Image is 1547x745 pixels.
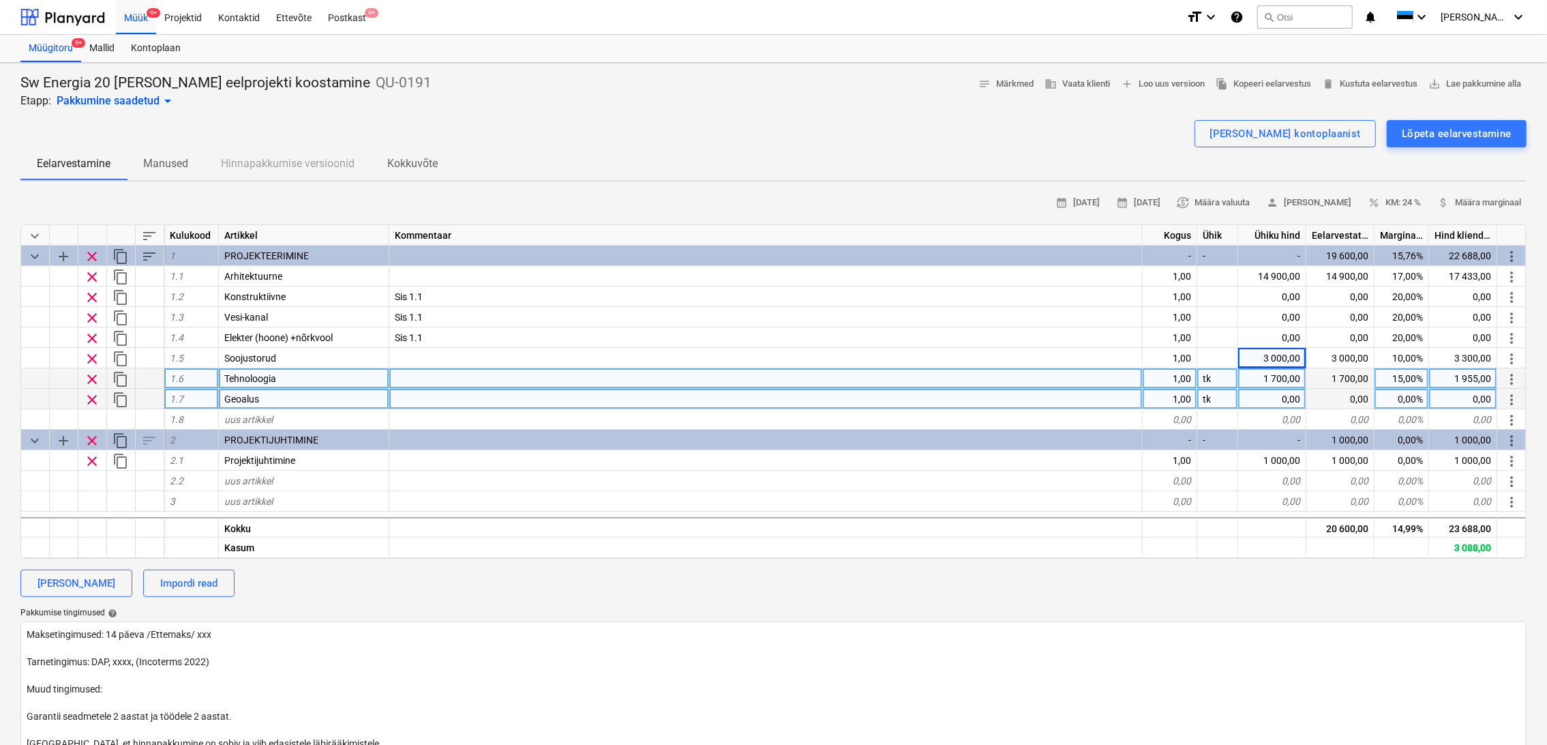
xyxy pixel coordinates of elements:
[1197,225,1238,246] div: Ühik
[1261,192,1357,214] button: [PERSON_NAME]
[170,291,183,302] span: 1.2
[1429,538,1497,558] div: 3 088,00
[84,330,100,347] span: Eemalda rida
[1503,289,1520,306] span: Rohkem toiminguid
[84,248,100,265] span: Eemalda rida
[1503,433,1520,449] span: Rohkem toiminguid
[389,225,1143,246] div: Kommentaar
[1429,491,1497,512] div: 0,00
[1429,389,1497,409] div: 0,00
[1375,491,1429,512] div: 0,00%
[1503,310,1520,326] span: Rohkem toiminguid
[84,310,100,326] span: Eemalda rida
[84,392,100,408] span: Eemalda rida
[1238,348,1306,368] div: 3 000,00
[112,453,129,469] span: Dubleeri rida
[170,435,175,445] span: 2
[1429,517,1497,538] div: 23 688,00
[1306,287,1375,307] div: 0,00
[147,8,160,18] span: 9+
[1306,389,1375,409] div: 0,00
[170,414,183,425] span: 1.8
[1402,125,1512,143] div: Lõpeta eelarvestamine
[1266,196,1278,209] span: person
[1503,494,1520,510] span: Rohkem toiminguid
[1121,76,1205,92] span: Loo uus versioon
[1423,74,1527,95] button: Lae pakkumine alla
[1503,473,1520,490] span: Rohkem toiminguid
[55,433,72,449] span: Lisa reale alamkategooria
[1429,266,1497,287] div: 17 433,00
[1238,327,1306,348] div: 0,00
[1375,517,1429,538] div: 14,99%
[1238,430,1306,450] div: -
[1257,5,1353,29] button: Otsi
[170,476,183,486] span: 2.2
[112,351,129,367] span: Dubleeri rida
[224,271,282,282] span: Arhitektuurne
[224,476,273,486] span: uus artikkel
[84,289,100,306] span: Eemalda rida
[1429,430,1497,450] div: 1 000,00
[973,74,1039,95] button: Märkmed
[1039,74,1115,95] button: Vaata klienti
[1210,74,1317,95] button: Kopeeri eelarvestus
[1428,76,1521,92] span: Lae pakkumine alla
[81,35,123,62] a: Mallid
[1238,287,1306,307] div: 0,00
[1503,453,1520,469] span: Rohkem toiminguid
[224,394,259,405] span: Geoalus
[224,455,295,466] span: Projektijuhtimine
[1238,368,1306,389] div: 1 700,00
[1306,246,1375,266] div: 19 600,00
[112,289,129,306] span: Dubleeri rida
[1368,196,1380,209] span: percent
[224,312,268,323] span: Vesi-kanal
[1197,246,1238,266] div: -
[1429,471,1497,491] div: 0,00
[224,291,286,302] span: Konstruktiivne
[1115,74,1210,95] button: Loo uus versioon
[84,433,100,449] span: Eemalda rida
[170,394,183,405] span: 1.7
[1503,351,1520,367] span: Rohkem toiminguid
[84,453,100,469] span: Eemalda rida
[1375,389,1429,409] div: 0,00%
[1121,78,1133,90] span: add
[1375,348,1429,368] div: 10,00%
[72,38,85,48] span: 9+
[224,332,333,343] span: Elekter (hoone) +nõrkvool
[1429,368,1497,389] div: 1 955,00
[141,248,157,265] span: Sorteeri read kategooriasiseselt
[1216,76,1311,92] span: Kopeeri eelarvestus
[224,250,309,261] span: PROJEKTEERIMINE
[376,74,432,93] p: QU-0191
[978,76,1034,92] span: Märkmed
[219,517,389,538] div: Kokku
[1197,430,1238,450] div: -
[1143,287,1197,307] div: 1,00
[1143,430,1197,450] div: -
[143,570,235,597] button: Impordi read
[224,496,273,507] span: uus artikkel
[219,538,389,558] div: Kasum
[20,35,81,62] div: Müügitoru
[170,496,175,507] span: 3
[1143,368,1197,389] div: 1,00
[1503,392,1520,408] span: Rohkem toiminguid
[1238,491,1306,512] div: 0,00
[1238,246,1306,266] div: -
[224,373,276,384] span: Tehnoloogia
[1306,368,1375,389] div: 1 700,00
[1177,196,1189,209] span: currency_exchange
[1306,409,1375,430] div: 0,00
[395,291,423,302] span: Sis 1.1
[20,608,1527,619] div: Pakkumise tingimused
[219,225,389,246] div: Artikkel
[1429,450,1497,471] div: 1 000,00
[112,433,129,449] span: Dubleeri kategooriat
[1306,491,1375,512] div: 0,00
[1429,225,1497,246] div: Hind kliendile
[1375,471,1429,491] div: 0,00%
[57,93,176,109] div: Pakkumine saadetud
